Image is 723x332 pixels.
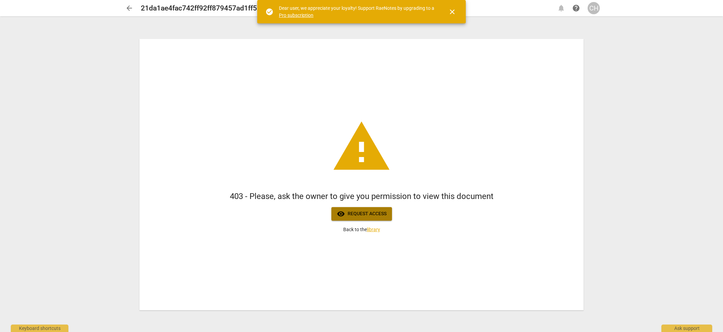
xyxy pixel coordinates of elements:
div: Dear user, we appreciate your loyalty! Support RaeNotes by upgrading to a [279,5,436,19]
a: Help [570,2,582,14]
span: warning [331,116,392,177]
button: Close [444,4,460,20]
a: library [367,227,380,232]
span: help [572,4,580,12]
h1: 403 - Please, ask the owner to give you permission to view this document [230,191,494,202]
span: visibility [337,210,345,218]
button: Request access [331,207,392,221]
a: Pro subscription [279,13,313,18]
h2: 21da1ae4fac742ff92ff879457ad1ff5 [141,4,257,13]
p: Back to the [343,226,380,233]
span: close [448,8,456,16]
span: arrow_back [125,4,133,12]
div: Ask support [661,325,712,332]
div: Keyboard shortcuts [11,325,68,332]
button: CH [588,2,600,14]
span: check_circle [265,8,273,16]
span: Request access [337,210,387,218]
